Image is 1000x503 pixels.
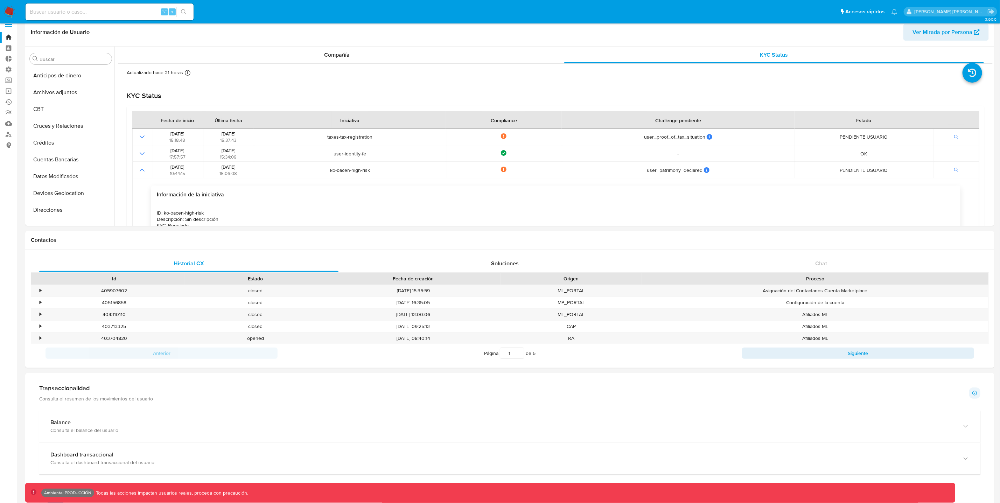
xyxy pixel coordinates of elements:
a: Notificaciones [891,9,897,15]
div: [DATE] 13:00:06 [326,309,501,320]
span: 3.160.0 [985,16,996,22]
button: Cuentas Bancarias [27,151,114,168]
span: Chat [815,259,827,267]
div: Afiliados ML [642,333,988,344]
div: Asignación del Contactanos Cuenta Marketplace [642,285,988,296]
input: Buscar usuario o caso... [26,7,194,16]
div: CAP [501,321,642,332]
button: CBT [27,101,114,118]
div: [DATE] 09:25:13 [326,321,501,332]
div: 403704820 [43,333,185,344]
button: Cruces y Relaciones [27,118,114,134]
div: opened [185,333,326,344]
div: Configuración de la cuenta [642,297,988,308]
div: ML_PORTAL [501,285,642,296]
button: Devices Geolocation [27,185,114,202]
div: 405907602 [43,285,185,296]
a: Salir [987,8,995,15]
button: Buscar [33,56,38,62]
div: • [40,311,41,318]
span: KYC Status [760,51,788,59]
button: Anticipos de dinero [27,67,114,84]
button: Créditos [27,134,114,151]
div: • [40,287,41,294]
div: Afiliados ML [642,309,988,320]
input: Buscar [40,56,109,62]
button: Archivos adjuntos [27,84,114,101]
button: search-icon [176,7,191,17]
div: [DATE] 08:40:14 [326,333,501,344]
div: Estado [190,275,321,282]
button: Anterior [46,348,278,359]
h1: Información de Usuario [31,29,90,36]
div: closed [185,321,326,332]
div: 403713325 [43,321,185,332]
button: Dispositivos Point [27,218,114,235]
span: ⌥ [162,8,167,15]
span: Accesos rápidos [845,8,884,15]
div: 405156858 [43,297,185,308]
div: closed [185,285,326,296]
div: 404310110 [43,309,185,320]
button: Datos Modificados [27,168,114,185]
div: • [40,299,41,306]
div: Fecha de creación [331,275,496,282]
span: Compañía [324,51,350,59]
div: • [40,323,41,330]
div: Afiliados ML [642,321,988,332]
p: leidy.martinez@mercadolibre.com.co [915,8,985,15]
span: Página de [484,348,536,359]
span: Soluciones [491,259,519,267]
span: Historial CX [174,259,204,267]
div: Id [48,275,180,282]
button: Ver Mirada por Persona [903,24,989,41]
button: Siguiente [742,348,974,359]
div: closed [185,309,326,320]
div: MP_PORTAL [501,297,642,308]
div: Proceso [647,275,984,282]
div: Origen [505,275,637,282]
h1: Contactos [31,237,989,244]
button: Direcciones [27,202,114,218]
p: Todas las acciones impactan usuarios reales, proceda con precaución. [94,490,248,496]
div: ML_PORTAL [501,309,642,320]
p: Actualizado hace 21 horas [127,69,183,76]
div: RA [501,333,642,344]
div: • [40,335,41,342]
p: Ambiente: PRODUCCIÓN [44,491,91,494]
div: [DATE] 15:35:59 [326,285,501,296]
span: 5 [533,350,536,357]
span: Ver Mirada por Persona [912,24,972,41]
div: [DATE] 16:35:05 [326,297,501,308]
span: s [171,8,173,15]
div: closed [185,297,326,308]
